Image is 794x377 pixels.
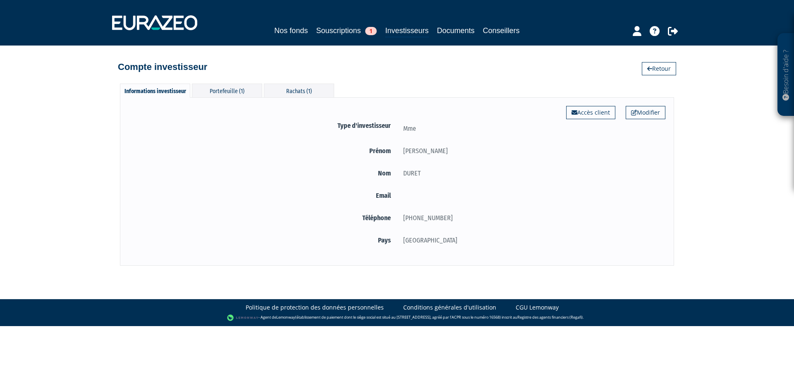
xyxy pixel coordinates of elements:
div: DURET [397,168,665,178]
label: Prénom [129,146,397,156]
div: Portefeuille (1) [192,84,262,97]
p: Besoin d'aide ? [781,38,791,112]
label: Email [129,190,397,201]
a: Conditions générales d'utilisation [403,303,496,312]
a: Lemonway [276,315,295,320]
a: Conseillers [483,25,520,36]
div: [GEOGRAPHIC_DATA] [397,235,665,245]
a: Politique de protection des données personnelles [246,303,384,312]
a: Documents [437,25,475,36]
h4: Compte investisseur [118,62,207,72]
span: 1 [365,27,377,35]
div: Mme [397,123,665,134]
a: CGU Lemonway [516,303,559,312]
label: Nom [129,168,397,178]
a: Investisseurs [385,25,428,38]
a: Modifier [626,106,665,119]
a: Registre des agents financiers (Regafi) [517,315,583,320]
a: Nos fonds [274,25,308,36]
a: Souscriptions1 [316,25,377,36]
div: [PHONE_NUMBER] [397,213,665,223]
div: Rachats (1) [264,84,334,97]
div: [PERSON_NAME] [397,146,665,156]
a: Retour [642,62,676,75]
label: Téléphone [129,213,397,223]
a: Accès client [566,106,615,119]
label: Type d'investisseur [129,120,397,131]
div: - Agent de (établissement de paiement dont le siège social est situé au [STREET_ADDRESS], agréé p... [8,314,786,322]
img: logo-lemonway.png [227,314,259,322]
label: Pays [129,235,397,245]
div: Informations investisseur [120,84,190,98]
img: 1732889491-logotype_eurazeo_blanc_rvb.png [112,15,197,30]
